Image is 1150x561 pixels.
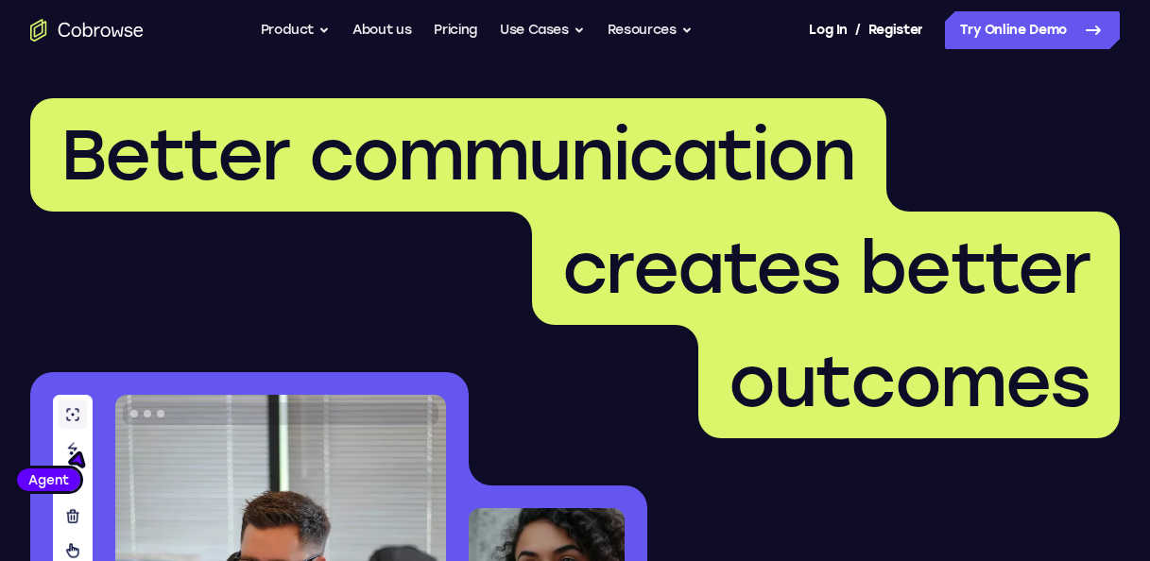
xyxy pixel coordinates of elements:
a: Register [868,11,923,49]
span: Agent [17,470,80,489]
span: creates better [562,226,1090,311]
a: Log In [809,11,847,49]
a: Try Online Demo [945,11,1120,49]
span: Better communication [60,112,856,197]
button: Product [261,11,331,49]
button: Resources [608,11,693,49]
a: Pricing [434,11,477,49]
a: About us [352,11,411,49]
span: / [855,19,861,42]
span: outcomes [729,339,1090,424]
a: Go to the home page [30,19,144,42]
button: Use Cases [500,11,585,49]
